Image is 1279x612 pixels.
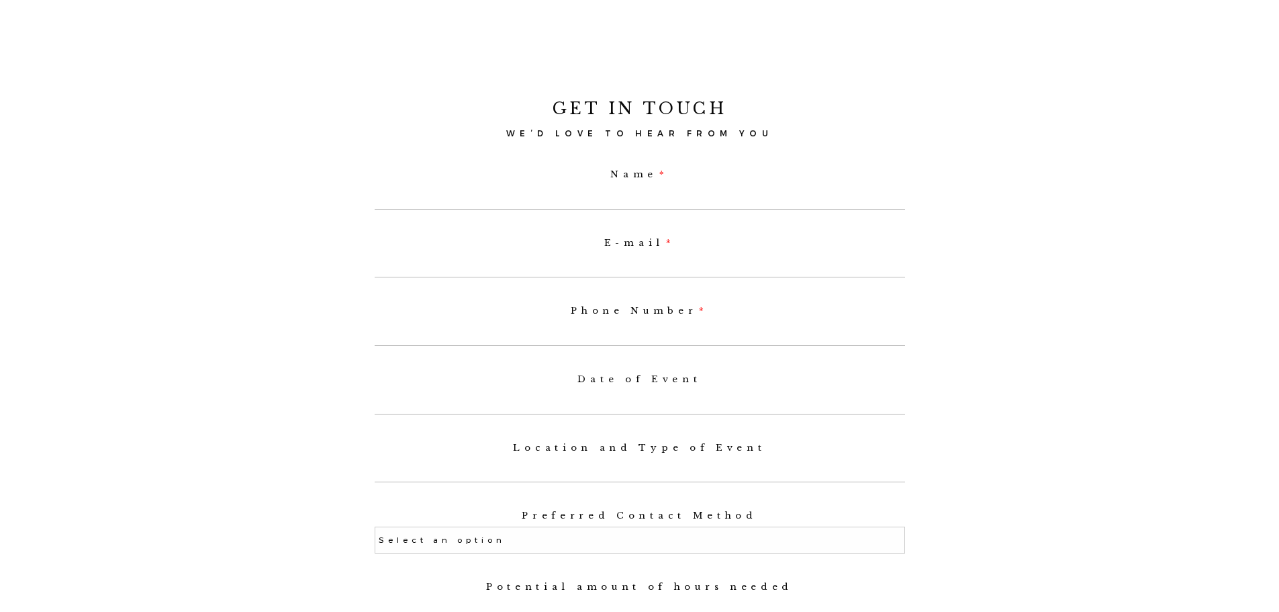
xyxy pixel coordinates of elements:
label: Preferred Contact Method [375,511,905,521]
h3: WE’D LOVE TO HEAR FROM YOU [301,126,977,142]
h2: GET IN TOUCH [301,97,977,121]
label: Date of Event [375,374,905,385]
label: Phone Number [375,306,905,316]
label: Name [375,169,905,180]
label: Location and Type of Event [375,443,905,453]
label: Potential amount of hours needed [375,582,905,593]
label: E-mail [375,238,905,249]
